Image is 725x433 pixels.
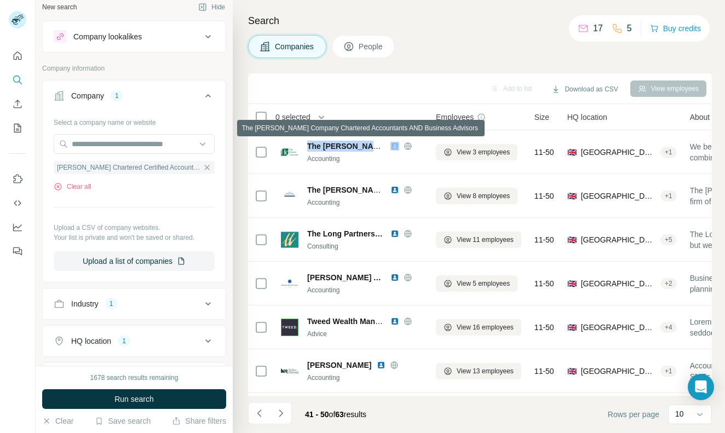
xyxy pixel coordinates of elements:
span: [GEOGRAPHIC_DATA], [GEOGRAPHIC_DATA], [GEOGRAPHIC_DATA] [581,366,656,377]
p: 10 [675,408,684,419]
div: Select a company name or website [54,113,215,128]
span: 11-50 [534,234,554,245]
button: My lists [9,118,26,138]
div: + 2 [660,279,677,288]
button: View 5 employees [436,275,517,292]
span: 41 - 50 [305,410,329,419]
button: Enrich CSV [9,94,26,114]
button: View 11 employees [436,232,521,248]
button: Navigate to next page [270,402,292,424]
span: View 5 employees [457,279,510,288]
span: Companies [275,41,315,52]
span: 11-50 [534,322,554,333]
img: Logo of Walker Dunnett [281,362,298,380]
div: Accounting [307,154,425,164]
div: Open Intercom Messenger [688,374,714,400]
button: View 8 employees [436,188,517,204]
img: Logo of The Hansen Company Chartered Accountants AND Business Advisors [281,143,298,161]
span: [PERSON_NAME] Chartered Certified Accountants [57,163,200,172]
button: Industry1 [43,291,226,317]
button: Use Surfe on LinkedIn [9,169,26,189]
button: View 16 employees [436,319,521,336]
span: 0 selected [275,112,310,123]
button: Search [9,70,26,90]
span: View 13 employees [457,366,514,376]
span: 11-50 [534,366,554,377]
div: 1 [118,336,130,346]
span: The [PERSON_NAME] Partnership [307,186,432,194]
span: 🇬🇧 [567,322,577,333]
span: The Long Partnership [307,228,385,239]
div: Industry [71,298,99,309]
span: Size [534,112,549,123]
img: LinkedIn logo [390,317,399,326]
div: 1678 search results remaining [90,373,179,383]
div: + 4 [660,322,677,332]
span: [GEOGRAPHIC_DATA], [GEOGRAPHIC_DATA], [GEOGRAPHIC_DATA] [581,278,656,289]
img: Logo of Tweed Wealth Management [281,319,298,336]
span: Employees [436,112,474,123]
p: Company information [42,63,226,73]
button: Save search [95,415,151,426]
span: View 8 employees [457,191,510,201]
span: 11-50 [534,147,554,158]
img: Logo of The Long Partnership [281,231,298,249]
span: 11-50 [534,190,554,201]
button: Clear all [54,182,91,192]
span: results [305,410,366,419]
div: Consulting [307,241,425,251]
span: People [359,41,384,52]
img: Logo of The Kelvin Partnership [281,187,298,205]
span: [GEOGRAPHIC_DATA], [GEOGRAPHIC_DATA], [GEOGRAPHIC_DATA] [581,190,656,201]
span: 🇬🇧 [567,366,577,377]
span: 🇬🇧 [567,190,577,201]
span: 🇬🇧 [567,278,577,289]
span: HQ location [567,112,607,123]
p: Your list is private and won't be saved or shared. [54,233,215,243]
button: Download as CSV [544,81,625,97]
div: 1 [105,299,118,309]
button: Share filters [172,415,226,426]
button: Use Surfe API [9,193,26,213]
span: 🇬🇧 [567,147,577,158]
span: 63 [335,410,344,419]
img: LinkedIn logo [390,186,399,194]
div: Company [71,90,104,101]
span: The [PERSON_NAME] Company Chartered Accountants AND Business Advisors [307,142,600,151]
button: HQ location1 [43,328,226,354]
div: Advice [307,329,425,339]
div: + 1 [660,147,677,157]
button: Clear [42,415,73,426]
div: Accounting [307,285,425,295]
div: + 5 [660,235,677,245]
span: Run search [114,394,154,405]
img: LinkedIn logo [390,229,399,238]
div: 1 [111,91,123,101]
span: View 16 employees [457,322,514,332]
div: Accounting [307,198,425,207]
img: Logo of Turner Accountancy [281,275,298,292]
div: Accounting [307,373,425,383]
p: 17 [593,22,603,35]
button: Company1 [43,83,226,113]
h4: Search [248,13,712,28]
span: [GEOGRAPHIC_DATA], [GEOGRAPHIC_DATA], [GEOGRAPHIC_DATA] [581,147,656,158]
div: + 1 [660,191,677,201]
span: About [690,112,710,123]
span: [GEOGRAPHIC_DATA], [GEOGRAPHIC_DATA], [GEOGRAPHIC_DATA] [581,234,656,245]
button: Upload a list of companies [54,251,215,271]
div: HQ location [71,336,111,347]
span: [PERSON_NAME] [307,360,371,371]
p: 5 [627,22,632,35]
span: 11-50 [534,278,554,289]
button: Annual revenue ($)1 [43,365,226,391]
span: [PERSON_NAME] Accountancy [307,272,385,283]
span: Rows per page [608,409,659,420]
div: Company lookalikes [73,31,142,42]
button: View 3 employees [436,144,517,160]
span: View 11 employees [457,235,514,245]
button: Dashboard [9,217,26,237]
div: + 1 [660,366,677,376]
button: Run search [42,389,226,409]
button: Navigate to previous page [248,402,270,424]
